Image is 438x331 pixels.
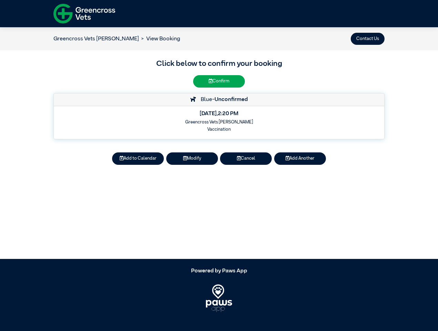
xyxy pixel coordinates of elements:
span: Blue [197,97,212,102]
li: View Booking [139,35,180,43]
button: Modify [166,152,218,164]
button: Add Another [274,152,326,164]
button: Confirm [193,75,245,87]
h6: Greencross Vets [PERSON_NAME] [58,120,380,125]
nav: breadcrumb [53,35,180,43]
h5: Powered by Paws App [53,268,385,274]
button: Cancel [220,152,272,164]
a: Greencross Vets [PERSON_NAME] [53,36,139,42]
button: Contact Us [351,33,385,45]
span: - [212,97,248,102]
h3: Click below to confirm your booking [53,58,385,70]
h6: Vaccination [58,127,380,132]
img: PawsApp [206,284,232,312]
strong: Unconfirmed [215,97,248,102]
button: Add to Calendar [112,152,164,164]
img: f-logo [53,2,115,26]
h5: [DATE] , 2:20 PM [58,111,380,117]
